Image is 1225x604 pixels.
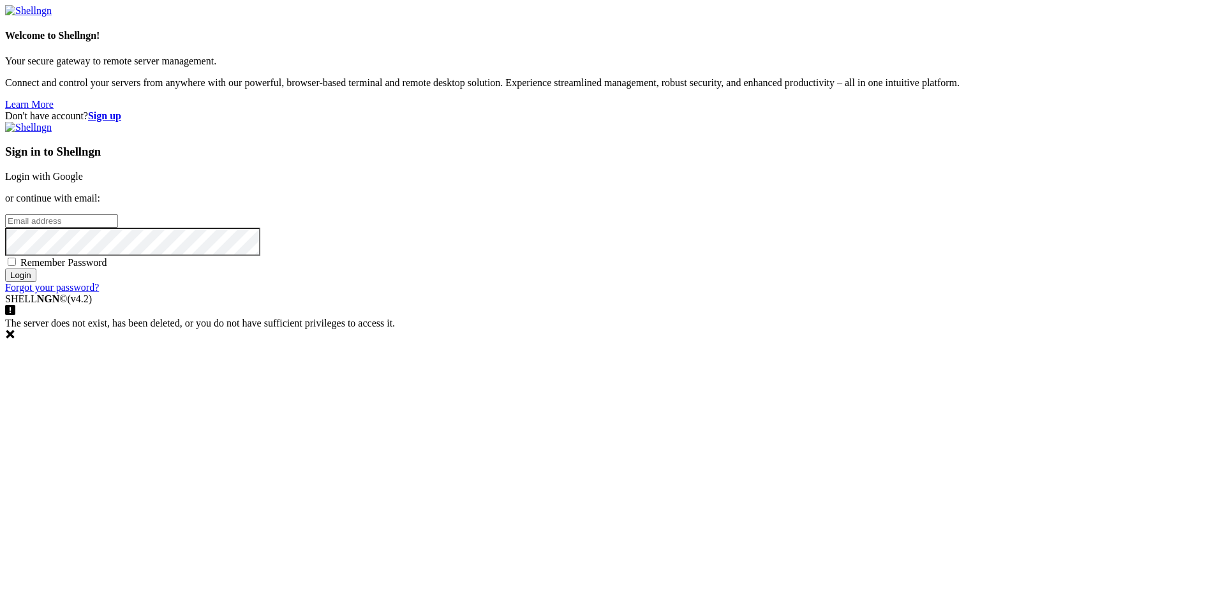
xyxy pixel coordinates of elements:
a: Sign up [88,110,121,121]
div: Dismiss this notification [5,329,1220,342]
p: Your secure gateway to remote server management. [5,55,1220,67]
input: Login [5,269,36,282]
span: 4.2.0 [68,293,93,304]
a: Login with Google [5,171,83,182]
b: NGN [37,293,60,304]
a: Forgot your password? [5,282,99,293]
p: or continue with email: [5,193,1220,204]
span: Remember Password [20,257,107,268]
img: Shellngn [5,5,52,17]
p: Connect and control your servers from anywhere with our powerful, browser-based terminal and remo... [5,77,1220,89]
img: Shellngn [5,122,52,133]
input: Email address [5,214,118,228]
span: SHELL © [5,293,92,304]
div: Don't have account? [5,110,1220,122]
h3: Sign in to Shellngn [5,145,1220,159]
input: Remember Password [8,258,16,266]
h4: Welcome to Shellngn! [5,30,1220,41]
a: Learn More [5,99,54,110]
div: The server does not exist, has been deleted, or you do not have sufficient privileges to access it. [5,318,1220,342]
